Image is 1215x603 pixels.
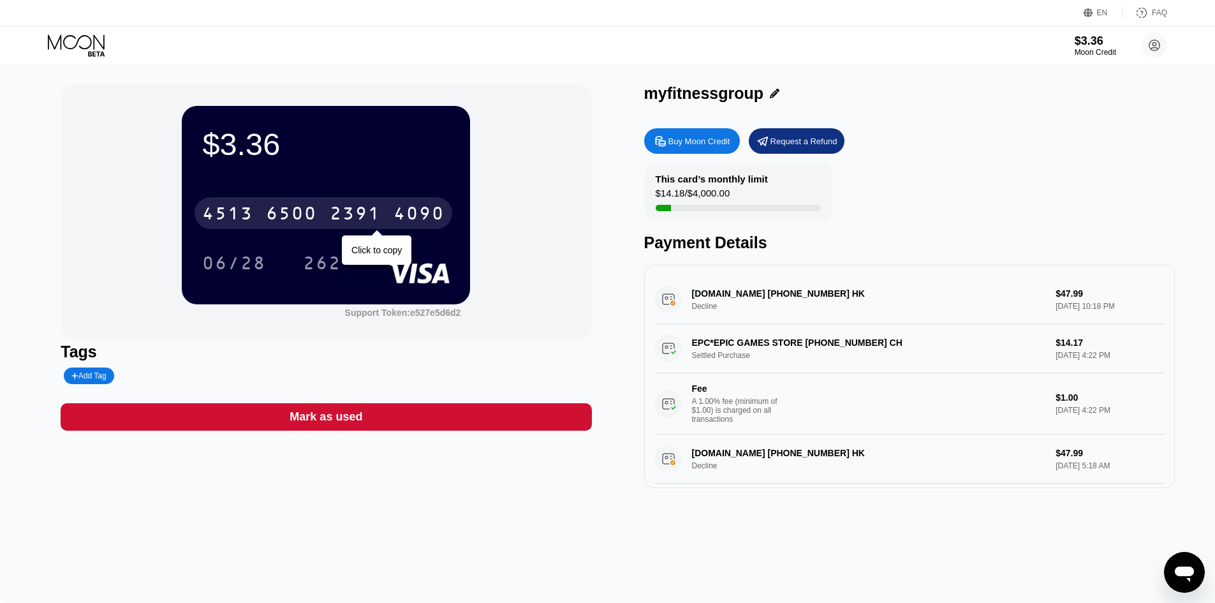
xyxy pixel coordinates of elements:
[61,403,591,431] div: Mark as used
[202,255,266,275] div: 06/28
[266,205,317,225] div: 6500
[644,84,764,103] div: myfitnessgroup
[345,308,461,318] div: Support Token: e527e5d6d2
[654,373,1165,435] div: FeeA 1.00% fee (minimum of $1.00) is charged on all transactions$1.00[DATE] 4:22 PM
[394,205,445,225] div: 4090
[1164,552,1205,593] iframe: Button to launch messaging window
[1075,34,1116,57] div: $3.36Moon Credit
[202,126,450,162] div: $3.36
[692,383,781,394] div: Fee
[1097,8,1108,17] div: EN
[330,205,381,225] div: 2391
[644,234,1175,252] div: Payment Details
[1075,34,1116,48] div: $3.36
[345,308,461,318] div: Support Token:e527e5d6d2
[1152,8,1167,17] div: FAQ
[1075,48,1116,57] div: Moon Credit
[1123,6,1167,19] div: FAQ
[351,245,402,255] div: Click to copy
[656,174,768,184] div: This card’s monthly limit
[770,136,837,147] div: Request a Refund
[195,197,452,229] div: 4513650023914090
[293,247,351,279] div: 262
[656,188,730,205] div: $14.18 / $4,000.00
[1056,406,1164,415] div: [DATE] 4:22 PM
[290,410,362,424] div: Mark as used
[668,136,730,147] div: Buy Moon Credit
[71,371,106,380] div: Add Tag
[1084,6,1123,19] div: EN
[202,205,253,225] div: 4513
[61,343,591,361] div: Tags
[303,255,341,275] div: 262
[692,397,788,424] div: A 1.00% fee (minimum of $1.00) is charged on all transactions
[644,128,740,154] div: Buy Moon Credit
[749,128,844,154] div: Request a Refund
[193,247,276,279] div: 06/28
[64,368,114,384] div: Add Tag
[1056,392,1164,403] div: $1.00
